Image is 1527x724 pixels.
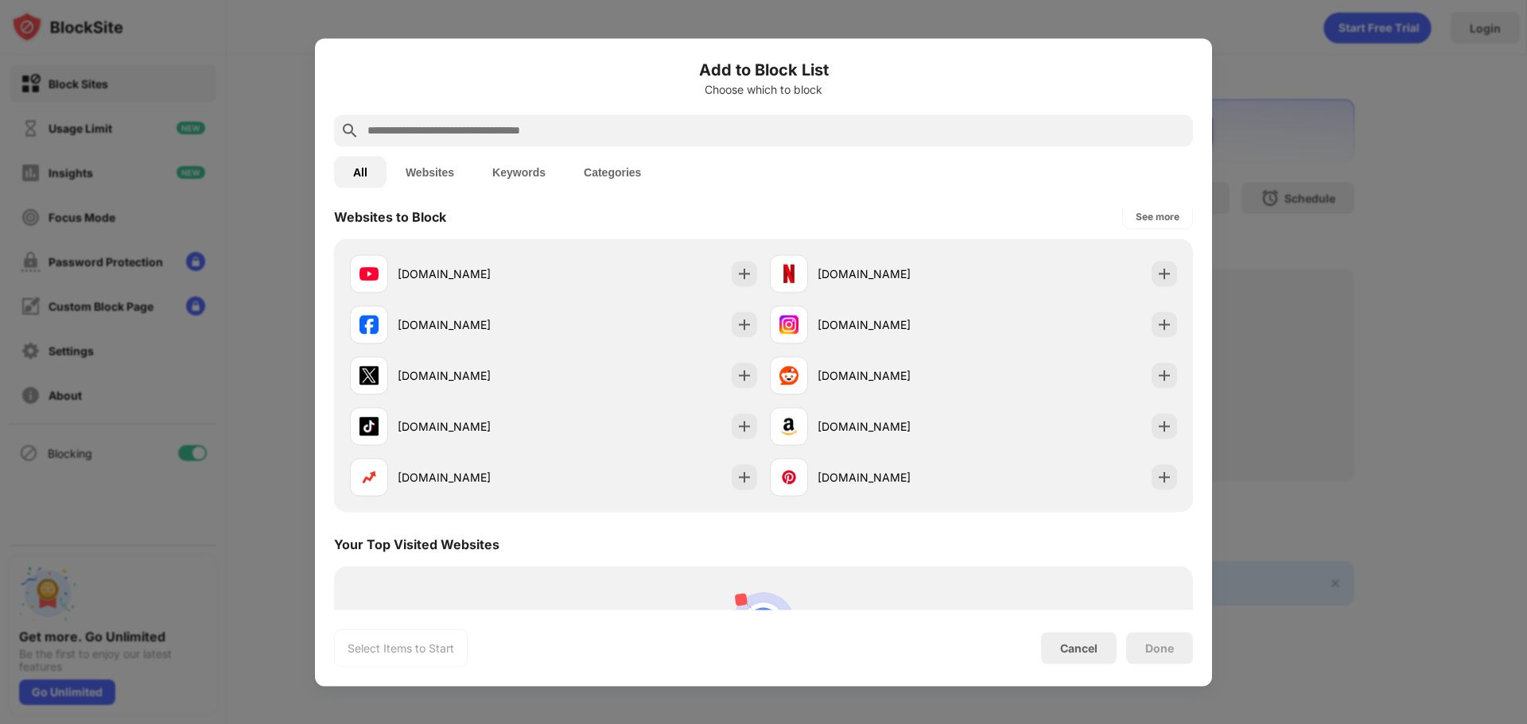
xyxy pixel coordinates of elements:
[398,265,554,282] div: [DOMAIN_NAME]
[334,83,1193,95] div: Choose which to block
[398,316,554,333] div: [DOMAIN_NAME]
[818,469,973,486] div: [DOMAIN_NAME]
[818,418,973,435] div: [DOMAIN_NAME]
[398,469,554,486] div: [DOMAIN_NAME]
[340,121,359,140] img: search.svg
[1060,641,1098,655] div: Cancel
[779,264,798,283] img: favicons
[359,366,379,385] img: favicons
[387,156,473,188] button: Websites
[818,265,973,282] div: [DOMAIN_NAME]
[818,316,973,333] div: [DOMAIN_NAME]
[565,156,660,188] button: Categories
[779,315,798,334] img: favicons
[1145,641,1174,654] div: Done
[359,416,379,436] img: favicons
[398,418,554,435] div: [DOMAIN_NAME]
[1136,208,1179,224] div: See more
[359,264,379,283] img: favicons
[334,536,499,552] div: Your Top Visited Websites
[818,367,973,384] div: [DOMAIN_NAME]
[359,315,379,334] img: favicons
[334,57,1193,81] h6: Add to Block List
[359,467,379,486] img: favicons
[473,156,565,188] button: Keywords
[725,585,802,661] img: personal-suggestions.svg
[334,208,446,224] div: Websites to Block
[779,467,798,486] img: favicons
[779,366,798,385] img: favicons
[334,156,387,188] button: All
[779,416,798,436] img: favicons
[348,640,454,656] div: Select Items to Start
[398,367,554,384] div: [DOMAIN_NAME]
